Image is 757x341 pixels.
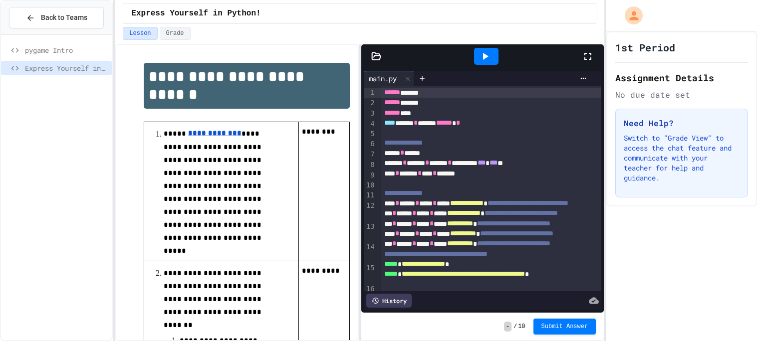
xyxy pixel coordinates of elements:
[131,7,260,19] span: Express Yourself in Python!
[41,12,87,23] span: Back to Teams
[364,150,376,160] div: 7
[541,323,588,331] span: Submit Answer
[624,133,740,183] p: Switch to "Grade View" to access the chat feature and communicate with your teacher for help and ...
[364,109,376,119] div: 3
[364,160,376,170] div: 8
[513,323,517,331] span: /
[614,4,645,27] div: My Account
[364,190,376,201] div: 11
[9,7,104,28] button: Back to Teams
[25,45,108,55] span: pygame Intro
[533,319,596,335] button: Submit Answer
[364,170,376,181] div: 9
[160,27,191,40] button: Grade
[364,180,376,190] div: 10
[615,40,675,54] h1: 1st Period
[518,323,525,331] span: 10
[364,284,376,305] div: 16
[123,27,157,40] button: Lesson
[364,119,376,130] div: 4
[364,129,376,139] div: 5
[364,201,376,222] div: 12
[615,71,748,85] h2: Assignment Details
[364,222,376,243] div: 13
[624,117,740,129] h3: Need Help?
[504,322,511,332] span: -
[366,294,412,308] div: History
[364,242,376,263] div: 14
[364,73,402,84] div: main.py
[364,98,376,109] div: 2
[25,63,108,73] span: Express Yourself in Python!
[615,89,748,101] div: No due date set
[364,71,414,86] div: main.py
[364,139,376,150] div: 6
[364,88,376,98] div: 1
[364,263,376,284] div: 15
